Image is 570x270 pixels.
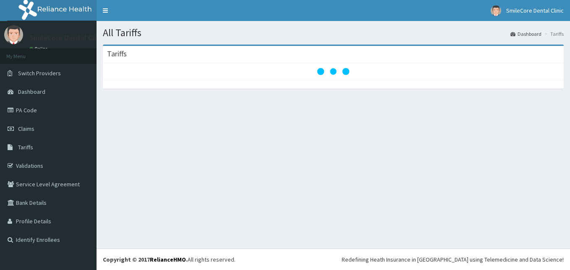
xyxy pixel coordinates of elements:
[150,256,186,263] a: RelianceHMO
[506,7,564,14] span: SmileCore Dental Clinic
[4,25,23,44] img: User Image
[18,143,33,151] span: Tariffs
[18,88,45,95] span: Dashboard
[510,30,541,37] a: Dashboard
[29,46,50,52] a: Online
[18,69,61,77] span: Switch Providers
[316,55,350,88] svg: audio-loading
[491,5,501,16] img: User Image
[103,27,564,38] h1: All Tariffs
[342,255,564,264] div: Redefining Heath Insurance in [GEOGRAPHIC_DATA] using Telemedicine and Data Science!
[542,30,564,37] li: Tariffs
[103,256,188,263] strong: Copyright © 2017 .
[97,249,570,270] footer: All rights reserved.
[107,50,127,58] h3: Tariffs
[18,125,34,132] span: Claims
[29,34,106,42] p: SmileCore Dental Clinic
